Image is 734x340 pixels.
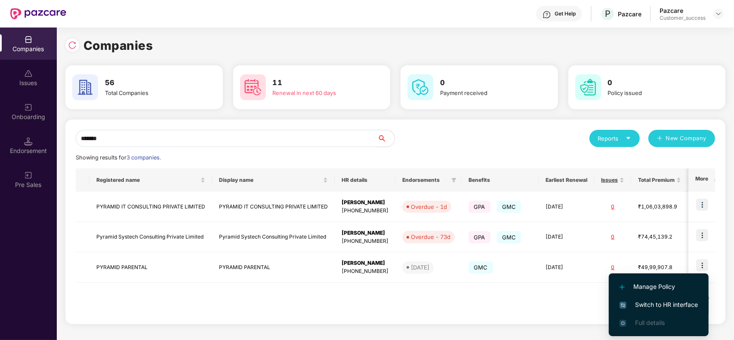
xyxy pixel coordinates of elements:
[539,222,594,253] td: [DATE]
[24,171,33,180] img: svg+xml;base64,PHN2ZyB3aWR0aD0iMjAiIGhlaWdodD0iMjAiIHZpZXdCb3g9IjAgMCAyMCAyMCIgZmlsbD0ibm9uZSIgeG...
[555,10,576,17] div: Get Help
[688,168,715,192] th: More
[24,35,33,44] img: svg+xml;base64,PHN2ZyBpZD0iQ29tcGFuaWVzIiB4bWxucz0iaHR0cDovL3d3dy53My5vcmcvMjAwMC9zdmciIHdpZHRoPS...
[601,263,624,272] div: 0
[24,137,33,146] img: svg+xml;base64,PHN2ZyB3aWR0aD0iMTQuNSIgaGVpZ2h0PSIxNC41IiB2aWV3Qm94PSIwIDAgMTYgMTYiIGZpbGw9Im5vbm...
[660,15,706,21] div: Customer_success
[212,222,335,253] td: Pyramid Systech Consulting Private Limited
[451,178,456,183] span: filter
[342,237,389,245] div: [PHONE_NUMBER]
[72,74,98,100] img: svg+xml;base64,PHN2ZyB4bWxucz0iaHR0cDovL3d3dy53My5vcmcvMjAwMC9zdmciIHdpZHRoPSI2MCIgaGVpZ2h0PSI2MC...
[608,77,701,89] h3: 0
[594,168,631,192] th: Issues
[76,154,161,161] span: Showing results for
[620,320,626,327] img: svg+xml;base64,PHN2ZyB4bWxucz0iaHR0cDovL3d3dy53My5vcmcvMjAwMC9zdmciIHdpZHRoPSIxNi4zNjMiIGhlaWdodD...
[273,77,366,89] h3: 11
[666,134,707,143] span: New Company
[440,77,534,89] h3: 0
[575,74,601,100] img: svg+xml;base64,PHN2ZyB4bWxucz0iaHR0cDovL3d3dy53My5vcmcvMjAwMC9zdmciIHdpZHRoPSI2MCIgaGVpZ2h0PSI2MC...
[212,192,335,222] td: PYRAMID IT CONSULTING PRIVATE LIMITED
[105,77,198,89] h3: 56
[462,168,539,192] th: Benefits
[469,231,490,243] span: GPA
[620,285,625,290] img: svg+xml;base64,PHN2ZyB4bWxucz0iaHR0cDovL3d3dy53My5vcmcvMjAwMC9zdmciIHdpZHRoPSIxMi4yMDEiIGhlaWdodD...
[89,192,212,222] td: PYRAMID IT CONSULTING PRIVATE LIMITED
[657,135,663,142] span: plus
[539,192,594,222] td: [DATE]
[638,233,681,241] div: ₹74,45,139.2
[411,263,429,272] div: [DATE]
[638,263,681,272] div: ₹49,99,907.8
[696,199,708,211] img: icon
[89,252,212,283] td: PYRAMID PARENTAL
[638,177,675,184] span: Total Premium
[598,134,631,143] div: Reports
[601,233,624,241] div: 0
[342,199,389,207] div: [PERSON_NAME]
[469,201,490,213] span: GPA
[89,222,212,253] td: Pyramid Systech Consulting Private Limited
[89,168,212,192] th: Registered name
[24,103,33,112] img: svg+xml;base64,PHN2ZyB3aWR0aD0iMjAiIGhlaWdodD0iMjAiIHZpZXdCb3g9IjAgMCAyMCAyMCIgZmlsbD0ibm9uZSIgeG...
[620,300,698,309] span: Switch to HR interface
[696,229,708,241] img: icon
[608,89,701,97] div: Policy issued
[10,8,66,19] img: New Pazcare Logo
[402,177,448,184] span: Endorsements
[219,177,321,184] span: Display name
[601,177,618,184] span: Issues
[96,177,199,184] span: Registered name
[342,207,389,215] div: [PHONE_NUMBER]
[342,229,389,237] div: [PERSON_NAME]
[601,203,624,211] div: 0
[618,10,641,18] div: Pazcare
[126,154,161,161] span: 3 companies.
[497,201,521,213] span: GMC
[539,252,594,283] td: [DATE]
[440,89,534,97] div: Payment received
[273,89,366,97] div: Renewal in next 60 days
[212,168,335,192] th: Display name
[620,282,698,291] span: Manage Policy
[715,10,722,17] img: svg+xml;base64,PHN2ZyBpZD0iRHJvcGRvd24tMzJ4MzIiIHhtbG5zPSJodHRwOi8vd3d3LnczLm9yZy8yMDAwL3N2ZyIgd2...
[605,9,611,19] span: P
[635,319,665,326] span: Full details
[469,261,493,273] span: GMC
[24,69,33,78] img: svg+xml;base64,PHN2ZyBpZD0iSXNzdWVzX2Rpc2FibGVkIiB4bWxucz0iaHR0cDovL3d3dy53My5vcmcvMjAwMC9zdmciIH...
[105,89,198,97] div: Total Companies
[450,175,458,185] span: filter
[212,252,335,283] td: PYRAMID PARENTAL
[83,36,153,55] h1: Companies
[342,259,389,267] div: [PERSON_NAME]
[626,135,631,141] span: caret-down
[407,74,433,100] img: svg+xml;base64,PHN2ZyB4bWxucz0iaHR0cDovL3d3dy53My5vcmcvMjAwMC9zdmciIHdpZHRoPSI2MCIgaGVpZ2h0PSI2MC...
[497,231,521,243] span: GMC
[335,168,395,192] th: HR details
[377,130,395,147] button: search
[620,302,626,309] img: svg+xml;base64,PHN2ZyB4bWxucz0iaHR0cDovL3d3dy53My5vcmcvMjAwMC9zdmciIHdpZHRoPSIxNiIgaGVpZ2h0PSIxNi...
[377,135,395,142] span: search
[68,41,77,49] img: svg+xml;base64,PHN2ZyBpZD0iUmVsb2FkLTMyeDMyIiB4bWxucz0iaHR0cDovL3d3dy53My5vcmcvMjAwMC9zdmciIHdpZH...
[411,233,450,241] div: Overdue - 73d
[539,168,594,192] th: Earliest Renewal
[660,6,706,15] div: Pazcare
[631,168,688,192] th: Total Premium
[411,202,447,211] div: Overdue - 1d
[696,259,708,271] img: icon
[342,267,389,276] div: [PHONE_NUMBER]
[240,74,266,100] img: svg+xml;base64,PHN2ZyB4bWxucz0iaHR0cDovL3d3dy53My5vcmcvMjAwMC9zdmciIHdpZHRoPSI2MCIgaGVpZ2h0PSI2MC...
[543,10,551,19] img: svg+xml;base64,PHN2ZyBpZD0iSGVscC0zMngzMiIgeG1sbnM9Imh0dHA6Ly93d3cudzMub3JnLzIwMDAvc3ZnIiB3aWR0aD...
[638,203,681,211] div: ₹1,06,03,898.9
[648,130,715,147] button: plusNew Company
